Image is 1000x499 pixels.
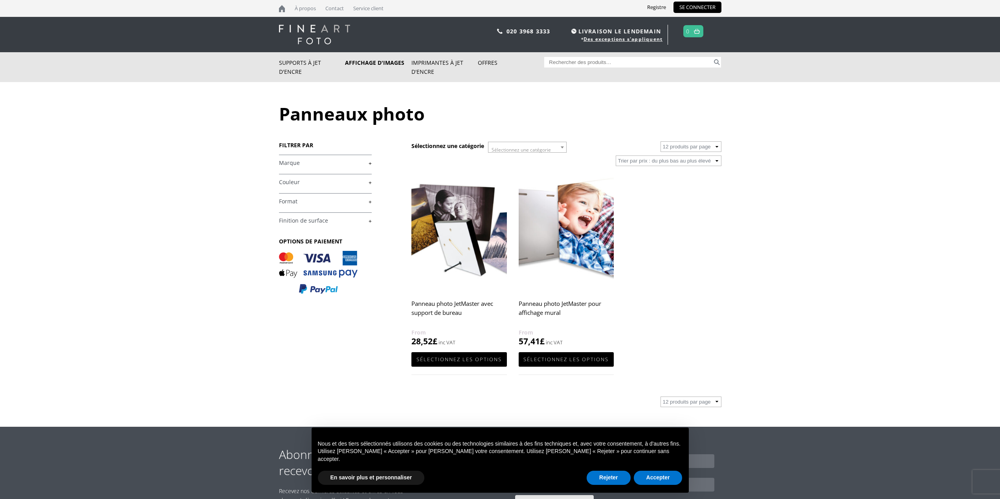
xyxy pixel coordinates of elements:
font: 0 [686,27,690,35]
font: Supports à jet d'encre [279,59,321,75]
a: Affichage d'images [345,52,411,73]
font: Panneau photo JetMaster avec support de bureau [411,300,493,316]
font: 28,52 [411,336,433,347]
a: Imprimantes à jet d'encre [411,52,478,82]
font: Sélectionnez une catégorie [411,142,484,150]
button: Accepter [634,471,683,485]
a: Registre [641,2,672,13]
font: Finition de surface [279,217,328,224]
font: Imprimantes à jet d'encre [411,59,463,75]
font: + [369,217,372,225]
font: Registre [647,4,666,11]
font: En savoir plus et personnaliser [330,474,412,481]
a: + [279,159,372,167]
font: £ [540,336,545,347]
a: Des exceptions s'appliquent [583,36,662,42]
img: Panneau photo JetMaster avec support de bureau [411,172,506,291]
font: Format [279,197,297,205]
font: Panneaux photo [279,102,425,126]
font: Offres [478,59,497,66]
font: À propos [295,5,316,12]
font: Service client [353,5,383,12]
font: Accepter [646,474,670,481]
a: Panneau photo JetMaster avec support de bureau 28,52£ [411,172,506,347]
input: Rechercher des produits… [544,57,712,68]
a: Sélectionnez les options pour « Panneau photo JetMaster pour affichage mural » [519,352,614,367]
img: time.svg [571,29,576,34]
font: + [369,198,372,205]
font: Affichage d'images [345,59,404,66]
a: Panneau photo JetMaster pour affichage mural 57,41£ [519,172,614,347]
select: Commande en magasin [616,155,721,166]
font: 57,41 [519,336,540,347]
font: + [369,159,372,167]
a: 0 [686,26,690,37]
a: Offres [478,52,544,73]
font: Sélectionnez une catégorie [492,146,551,153]
font: OPTIONS DE PAIEMENT [279,238,342,245]
font: Panneau photo JetMaster pour affichage mural [519,300,601,316]
font: Contact [325,5,344,12]
a: + [279,179,372,186]
img: phone.svg [497,29,503,34]
a: Supports à jet d'encre [279,52,345,82]
img: OPTIONS DE PAIEMENT [279,251,358,294]
button: En savoir plus et personnaliser [318,471,425,485]
img: logo-white.svg [279,25,350,44]
font: Couleur [279,178,300,186]
a: + [279,198,372,205]
font: Rejeter [599,474,618,481]
font: Marque [279,159,300,166]
font: Sélectionnez les options [417,356,502,363]
div: Avis [305,421,695,499]
button: Rejeter [587,471,630,485]
a: SE CONNECTER [673,2,721,13]
font: LIVRAISON LE LENDEMAIN [578,27,661,35]
font: SE CONNECTER [679,4,716,11]
font: + [369,179,372,186]
img: basket.svg [694,29,700,34]
font: FILTRER PAR [279,141,313,149]
font: Sélectionnez les options [523,356,609,363]
font: Utilisez [PERSON_NAME] « Accepter » pour [PERSON_NAME] votre consentement. Utilisez [PERSON_NAME]... [318,448,670,462]
a: 020 3968 3333 [506,27,550,35]
font: Abonnez-vous à notre newsletter pour recevoir [279,446,484,479]
font: Nous et des tiers sélectionnés utilisons des cookies ou des technologies similaires à des fins te... [318,441,681,447]
a: + [279,217,372,225]
img: Panneau photo JetMaster pour affichage mural [519,172,614,291]
a: Sélectionnez les options pour « Panneau photo JetMaster avec support de bureau » [411,352,506,367]
font: £ [433,336,437,347]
